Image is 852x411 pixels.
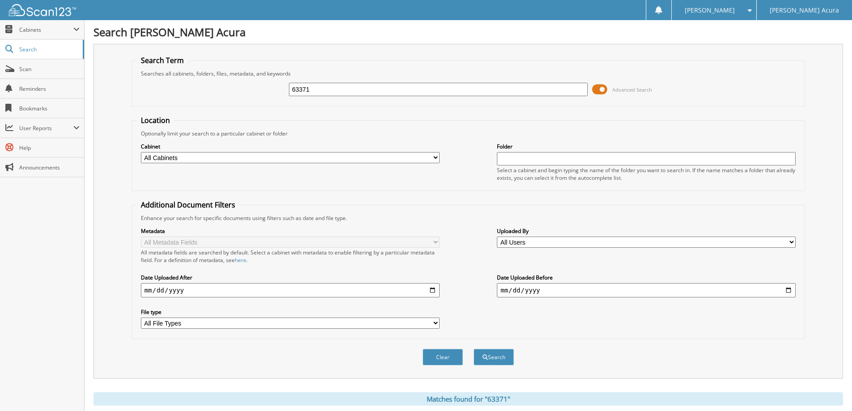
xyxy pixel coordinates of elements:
[136,55,188,65] legend: Search Term
[93,392,843,406] div: Matches found for "63371"
[497,227,796,235] label: Uploaded By
[497,274,796,281] label: Date Uploaded Before
[497,283,796,297] input: end
[141,274,440,281] label: Date Uploaded After
[141,227,440,235] label: Metadata
[141,249,440,264] div: All metadata fields are searched by default. Select a cabinet with metadata to enable filtering b...
[685,8,735,13] span: [PERSON_NAME]
[19,65,80,73] span: Scan
[19,105,80,112] span: Bookmarks
[497,166,796,182] div: Select a cabinet and begin typing the name of the folder you want to search in. If the name match...
[136,130,800,137] div: Optionally limit your search to a particular cabinet or folder
[19,85,80,93] span: Reminders
[136,200,240,210] legend: Additional Document Filters
[19,124,73,132] span: User Reports
[141,308,440,316] label: File type
[19,26,73,34] span: Cabinets
[136,70,800,77] div: Searches all cabinets, folders, files, metadata, and keywords
[423,349,463,365] button: Clear
[770,8,839,13] span: [PERSON_NAME] Acura
[19,46,78,53] span: Search
[474,349,514,365] button: Search
[497,143,796,150] label: Folder
[141,143,440,150] label: Cabinet
[93,25,843,39] h1: Search [PERSON_NAME] Acura
[136,214,800,222] div: Enhance your search for specific documents using filters such as date and file type.
[612,86,652,93] span: Advanced Search
[19,144,80,152] span: Help
[136,115,174,125] legend: Location
[19,164,80,171] span: Announcements
[141,283,440,297] input: start
[235,256,246,264] a: here
[9,4,76,16] img: scan123-logo-white.svg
